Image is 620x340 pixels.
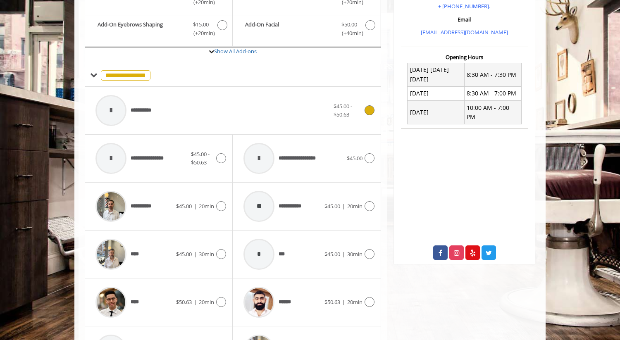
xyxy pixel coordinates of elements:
[324,298,340,306] span: $50.63
[194,298,197,306] span: |
[464,86,521,100] td: 8:30 AM - 7:00 PM
[191,150,210,166] span: $45.00 - $50.63
[341,20,357,29] span: $50.00
[438,2,490,10] a: + [PHONE_NUMBER].
[176,202,192,210] span: $45.00
[194,202,197,210] span: |
[199,298,214,306] span: 20min
[342,250,345,258] span: |
[347,250,362,258] span: 30min
[464,101,521,124] td: 10:00 AM - 7:00 PM
[176,250,192,258] span: $45.00
[337,29,361,38] span: (+40min )
[214,48,257,55] a: Show All Add-ons
[237,20,376,40] label: Add-On Facial
[408,63,465,86] td: [DATE] [DATE] [DATE]
[189,29,213,38] span: (+20min )
[245,20,333,38] b: Add-On Facial
[408,86,465,100] td: [DATE]
[342,202,345,210] span: |
[347,202,362,210] span: 20min
[98,20,185,38] b: Add-On Eyebrows Shaping
[347,155,362,162] span: $45.00
[199,202,214,210] span: 20min
[334,102,352,119] span: $45.00 - $50.63
[193,20,209,29] span: $15.00
[194,250,197,258] span: |
[403,17,526,22] h3: Email
[324,202,340,210] span: $45.00
[199,250,214,258] span: 30min
[176,298,192,306] span: $50.63
[89,20,228,40] label: Add-On Eyebrows Shaping
[347,298,362,306] span: 20min
[464,63,521,86] td: 8:30 AM - 7:30 PM
[408,101,465,124] td: [DATE]
[401,54,528,60] h3: Opening Hours
[342,298,345,306] span: |
[324,250,340,258] span: $45.00
[421,29,508,36] a: [EMAIL_ADDRESS][DOMAIN_NAME]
